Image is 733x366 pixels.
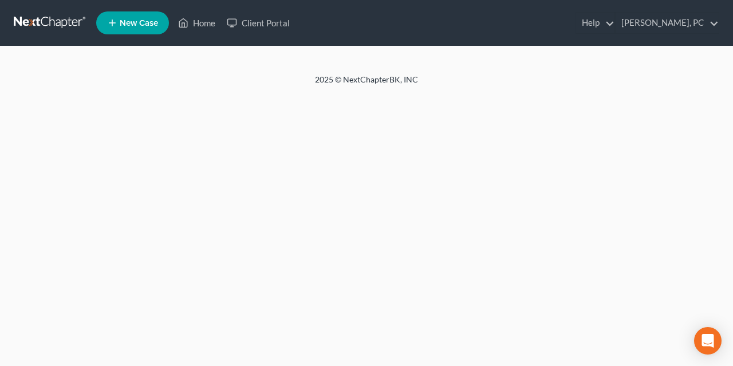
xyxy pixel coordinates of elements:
[616,13,719,33] a: [PERSON_NAME], PC
[221,13,295,33] a: Client Portal
[694,327,722,355] div: Open Intercom Messenger
[40,74,693,95] div: 2025 © NextChapterBK, INC
[172,13,221,33] a: Home
[96,11,169,34] new-legal-case-button: New Case
[576,13,614,33] a: Help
